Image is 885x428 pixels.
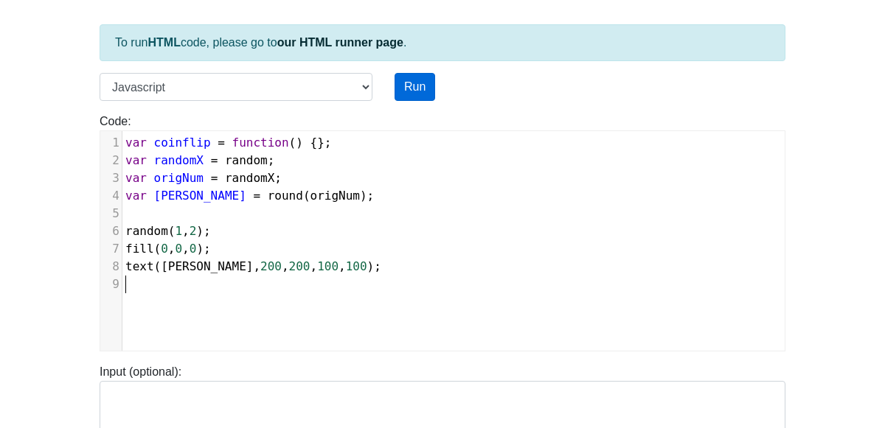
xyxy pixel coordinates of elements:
[100,258,122,276] div: 8
[125,242,154,256] span: fill
[268,189,303,203] span: round
[125,171,147,185] span: var
[277,36,403,49] a: our HTML runner page
[395,73,435,101] button: Run
[100,187,122,205] div: 4
[125,171,282,185] span: ;
[125,259,381,273] span: ( , , , , );
[211,171,218,185] span: =
[100,152,122,169] div: 2
[100,134,122,152] div: 1
[100,222,122,240] div: 6
[154,189,246,203] span: [PERSON_NAME]
[100,169,122,187] div: 3
[190,224,197,238] span: 2
[346,259,367,273] span: 100
[125,224,211,238] span: ( , );
[125,259,154,273] span: text
[88,113,796,351] div: Code:
[154,136,211,150] span: coinflip
[211,153,218,167] span: =
[225,153,268,167] span: random
[175,242,182,256] span: 0
[175,224,182,238] span: 1
[232,136,289,150] span: function
[253,189,260,203] span: =
[225,171,274,185] span: randomX
[125,136,331,150] span: () {};
[289,259,310,273] span: 200
[161,259,253,273] span: [PERSON_NAME]
[154,153,204,167] span: randomX
[161,242,168,256] span: 0
[100,205,122,222] div: 5
[190,242,197,256] span: 0
[310,189,360,203] span: origNum
[125,136,147,150] span: var
[125,242,211,256] span: ( , , );
[100,24,785,61] div: To run code, please go to .
[260,259,282,273] span: 200
[125,189,147,203] span: var
[125,189,374,203] span: ( );
[100,276,122,293] div: 9
[154,171,204,185] span: origNum
[147,36,180,49] strong: HTML
[125,224,168,238] span: random
[317,259,339,273] span: 100
[218,136,225,150] span: =
[125,153,274,167] span: ;
[125,153,147,167] span: var
[100,240,122,258] div: 7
